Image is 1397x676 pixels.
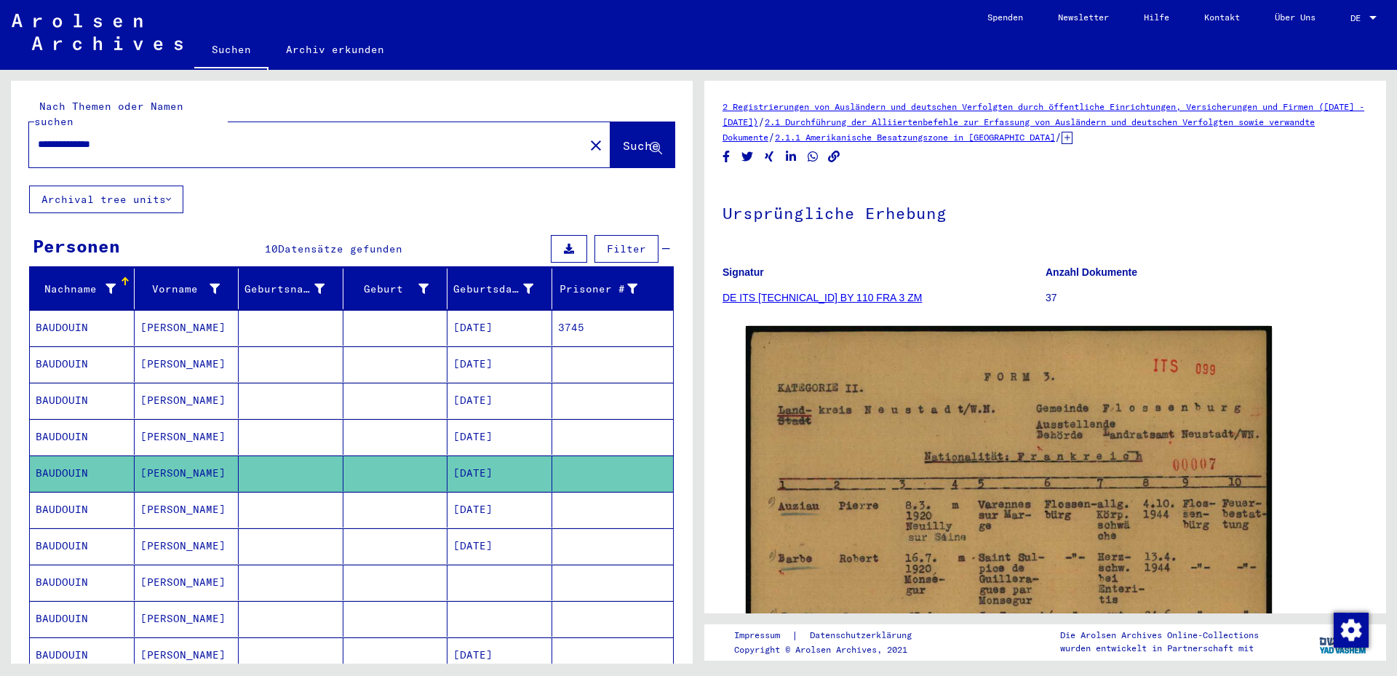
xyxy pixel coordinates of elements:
button: Share on Twitter [740,148,755,166]
mat-cell: [DATE] [447,346,552,382]
mat-cell: BAUDOUIN [30,637,135,673]
p: Copyright © Arolsen Archives, 2021 [734,643,929,656]
button: Filter [594,235,658,263]
mat-cell: [PERSON_NAME] [135,310,239,346]
mat-cell: BAUDOUIN [30,601,135,637]
span: / [758,115,765,128]
img: Arolsen_neg.svg [12,14,183,50]
div: Geburt‏ [349,277,447,301]
button: Copy link [827,148,842,166]
div: Prisoner # [558,277,656,301]
button: Share on Facebook [719,148,734,166]
mat-cell: BAUDOUIN [30,419,135,455]
a: Impressum [734,628,792,643]
div: Nachname [36,277,134,301]
span: Datensätze gefunden [278,242,402,255]
mat-cell: BAUDOUIN [30,456,135,491]
mat-cell: BAUDOUIN [30,492,135,528]
p: 37 [1046,290,1368,306]
div: Personen [33,233,120,259]
mat-cell: [PERSON_NAME] [135,419,239,455]
mat-header-cell: Nachname [30,269,135,309]
mat-cell: BAUDOUIN [30,310,135,346]
b: Signatur [723,266,764,278]
div: Vorname [140,282,220,297]
a: 2.1.1 Amerikanische Besatzungszone in [GEOGRAPHIC_DATA] [775,132,1055,143]
mat-cell: [PERSON_NAME] [135,346,239,382]
mat-header-cell: Prisoner # [552,269,674,309]
button: Share on Xing [762,148,777,166]
mat-cell: BAUDOUIN [30,528,135,564]
mat-cell: [DATE] [447,456,552,491]
mat-header-cell: Vorname [135,269,239,309]
mat-cell: BAUDOUIN [30,565,135,600]
a: Datenschutzerklärung [798,628,929,643]
mat-cell: [PERSON_NAME] [135,637,239,673]
span: / [768,130,775,143]
mat-cell: [PERSON_NAME] [135,565,239,600]
mat-cell: [DATE] [447,310,552,346]
mat-cell: [PERSON_NAME] [135,456,239,491]
div: | [734,628,929,643]
button: Suche [610,122,674,167]
b: Anzahl Dokumente [1046,266,1137,278]
mat-label: Nach Themen oder Namen suchen [34,100,183,128]
img: yv_logo.png [1316,624,1371,660]
mat-header-cell: Geburtsname [239,269,343,309]
mat-cell: [DATE] [447,383,552,418]
mat-cell: [DATE] [447,419,552,455]
a: DE ITS [TECHNICAL_ID] BY 110 FRA 3 ZM [723,292,922,303]
p: Die Arolsen Archives Online-Collections [1060,629,1259,642]
div: Geburtsdatum [453,277,552,301]
span: 10 [265,242,278,255]
a: 2.1 Durchführung der Alliiertenbefehle zur Erfassung von Ausländern und deutschen Verfolgten sowi... [723,116,1315,143]
div: Geburtsname [244,277,343,301]
span: Suche [623,138,659,153]
span: Filter [607,242,646,255]
div: Geburt‏ [349,282,429,297]
button: Archival tree units [29,186,183,213]
div: Prisoner # [558,282,638,297]
mat-header-cell: Geburtsdatum [447,269,552,309]
mat-cell: [PERSON_NAME] [135,528,239,564]
img: Zustimmung ändern [1334,613,1369,648]
mat-cell: BAUDOUIN [30,383,135,418]
div: Geburtsdatum [453,282,533,297]
mat-cell: [PERSON_NAME] [135,601,239,637]
div: Nachname [36,282,116,297]
div: Vorname [140,277,239,301]
button: Clear [581,130,610,159]
mat-icon: close [587,137,605,154]
mat-cell: BAUDOUIN [30,346,135,382]
a: Archiv erkunden [268,32,402,67]
p: wurden entwickelt in Partnerschaft mit [1060,642,1259,655]
button: Share on LinkedIn [784,148,799,166]
mat-cell: [DATE] [447,528,552,564]
span: DE [1350,13,1366,23]
mat-cell: [DATE] [447,492,552,528]
span: / [1055,130,1062,143]
div: Geburtsname [244,282,325,297]
mat-cell: [DATE] [447,637,552,673]
mat-cell: [PERSON_NAME] [135,383,239,418]
mat-cell: 3745 [552,310,674,346]
mat-cell: [PERSON_NAME] [135,492,239,528]
mat-header-cell: Geburt‏ [343,269,448,309]
a: Suchen [194,32,268,70]
button: Share on WhatsApp [805,148,821,166]
a: 2 Registrierungen von Ausländern und deutschen Verfolgten durch öffentliche Einrichtungen, Versic... [723,101,1364,127]
h1: Ursprüngliche Erhebung [723,180,1368,244]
